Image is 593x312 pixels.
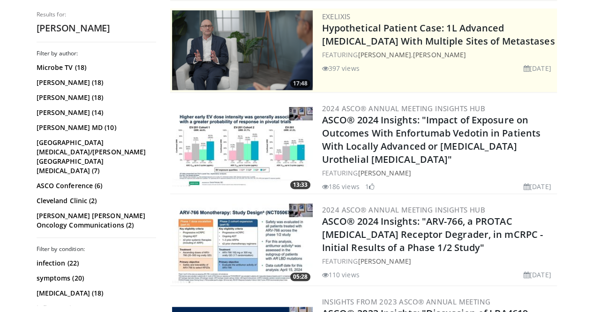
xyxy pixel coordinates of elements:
a: [PERSON_NAME] (18) [37,78,154,87]
p: Results for: [37,11,156,18]
a: 05:28 [172,204,313,283]
li: 397 views [322,63,360,73]
h3: Filter by author: [37,50,156,57]
li: 1 [365,182,375,191]
li: [DATE] [524,182,551,191]
h2: [PERSON_NAME] [37,22,156,34]
div: FEATURING , [322,50,555,60]
a: ASCO® 2024 Insights: "Impact of Exposure on Outcomes With Enfortumab Vedotin in Patients With Loc... [322,114,540,166]
a: [PERSON_NAME] (14) [37,108,154,117]
div: FEATURING [322,168,555,178]
a: [GEOGRAPHIC_DATA][MEDICAL_DATA]/[PERSON_NAME][GEOGRAPHIC_DATA][MEDICAL_DATA] (7) [37,138,154,175]
a: Microbe TV (18) [37,63,154,72]
a: Exelixis [322,12,351,21]
span: 17:48 [290,79,310,88]
div: FEATURING [322,256,555,266]
li: 186 views [322,182,360,191]
li: 110 views [322,270,360,280]
a: [PERSON_NAME] [PERSON_NAME] Oncology Communications (2) [37,211,154,230]
a: 13:33 [172,107,313,187]
a: Hypothetical Patient Case: 1L Advanced [MEDICAL_DATA] With Multiple Sites of Metastases [322,22,555,47]
a: [PERSON_NAME] (18) [37,93,154,102]
img: 84b4300d-85e9-460f-b732-bf58958c3fce.png.300x170_q85_crop-smart_upscale.png [172,10,313,90]
a: symptoms (20) [37,274,154,283]
a: ASCO® 2024 Insights: "ARV-766, a PROTAC [MEDICAL_DATA] Receptor Degrader, in mCRPC - Initial Resu... [322,215,543,254]
a: [PERSON_NAME] [358,257,411,266]
span: 13:33 [290,181,310,189]
a: [PERSON_NAME] [358,50,411,59]
a: [PERSON_NAME] MD (10) [37,123,154,132]
a: 2024 ASCO® Annual Meeting Insights Hub [322,205,485,214]
img: 104daf05-9dce-4eb5-a68c-29819d7473d2.300x170_q85_crop-smart_upscale.jpg [172,107,313,187]
a: [PERSON_NAME] [413,50,466,59]
span: 05:28 [290,273,310,281]
a: 2024 ASCO® Annual Meeting Insights Hub [322,104,485,113]
a: infection (22) [37,259,154,268]
li: [DATE] [524,63,551,73]
img: 3c9e44a5-50a4-4406-b0a2-6a9aad6a01a8.300x170_q85_crop-smart_upscale.jpg [172,204,313,283]
h3: Filter by condition: [37,245,156,253]
a: ASCO Conference (6) [37,181,154,190]
a: Insights from 2023 ASCO® Annual Meeting [322,297,491,306]
a: [MEDICAL_DATA] (18) [37,289,154,298]
a: Cleveland Clinic (2) [37,196,154,205]
li: [DATE] [524,270,551,280]
a: [PERSON_NAME] [358,168,411,177]
a: 17:48 [172,10,313,90]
